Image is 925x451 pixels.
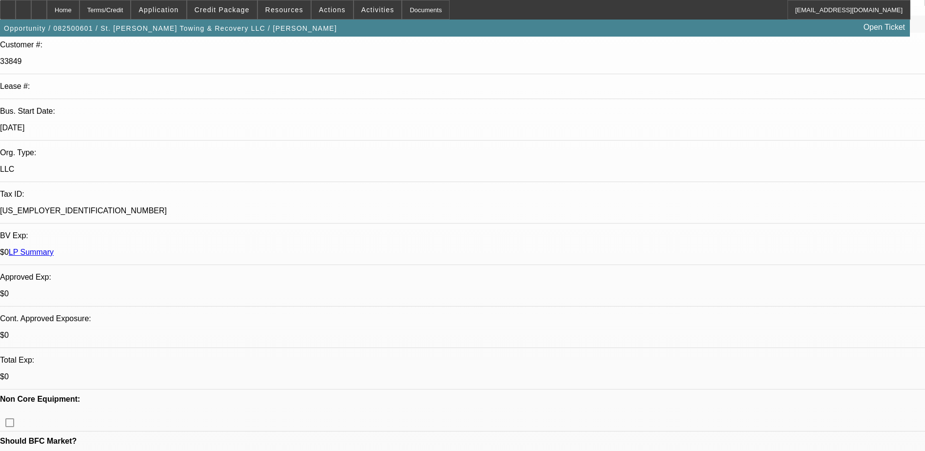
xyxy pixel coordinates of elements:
span: Activities [361,6,394,14]
span: Application [138,6,178,14]
button: Resources [258,0,311,19]
span: Actions [319,6,346,14]
button: Application [131,0,186,19]
button: Activities [354,0,402,19]
span: Resources [265,6,303,14]
button: Actions [312,0,353,19]
span: Credit Package [195,6,250,14]
a: LP Summary [9,248,54,256]
button: Credit Package [187,0,257,19]
a: Open Ticket [860,19,909,36]
span: Opportunity / 082500601 / St. [PERSON_NAME] Towing & Recovery LLC / [PERSON_NAME] [4,24,337,32]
